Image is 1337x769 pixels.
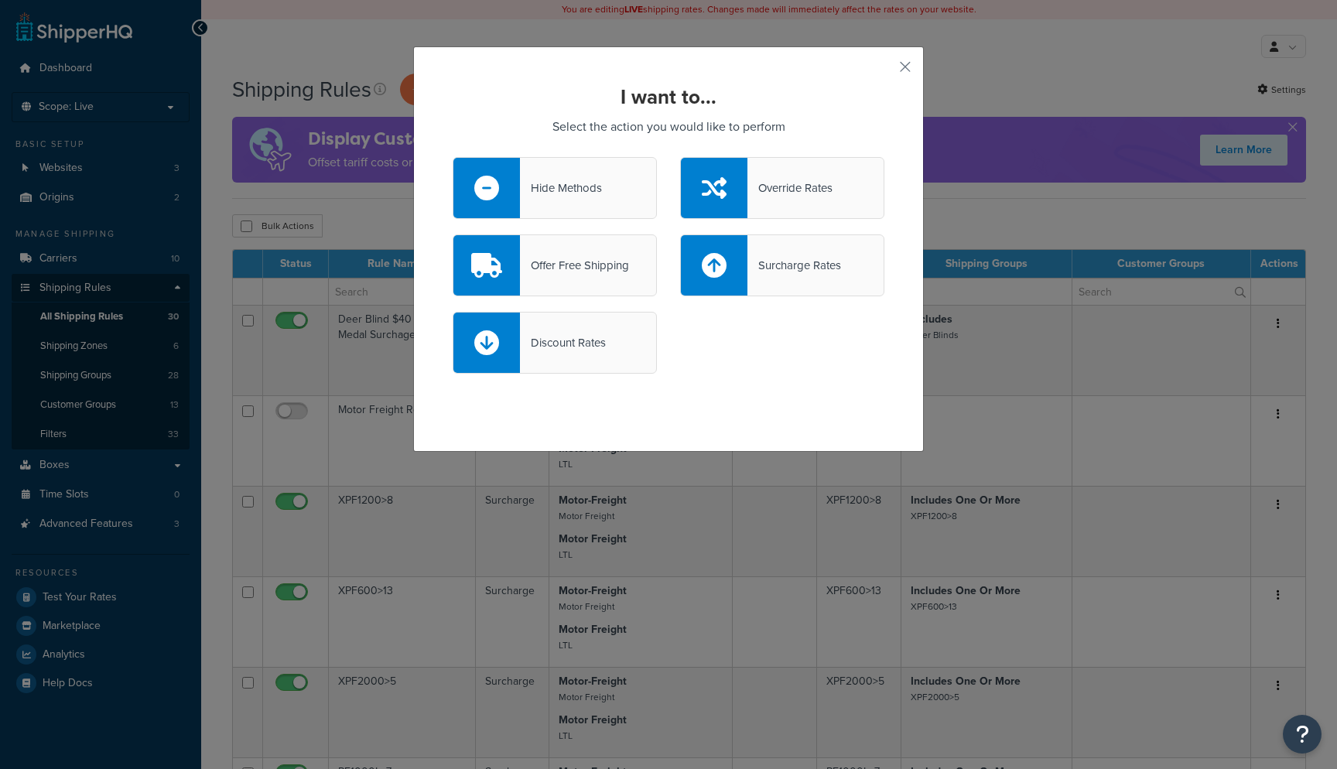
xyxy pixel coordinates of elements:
div: Override Rates [747,177,833,199]
strong: I want to... [621,82,716,111]
div: Offer Free Shipping [520,255,629,276]
div: Discount Rates [520,332,606,354]
button: Open Resource Center [1283,715,1322,754]
div: Hide Methods [520,177,602,199]
p: Select the action you would like to perform [453,116,884,138]
div: Surcharge Rates [747,255,841,276]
